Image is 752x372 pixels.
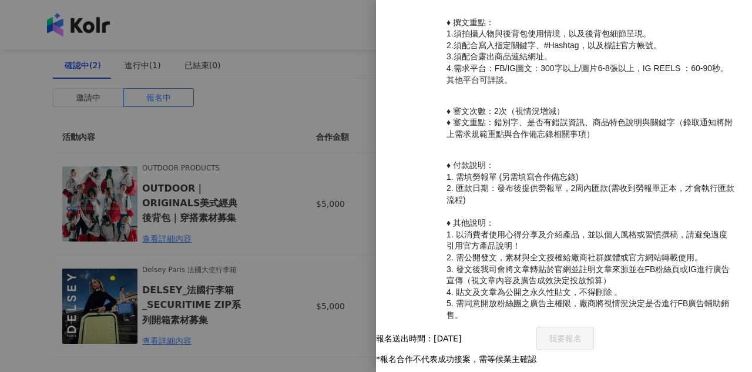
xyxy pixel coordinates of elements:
span: 2. 匯款日期：發布後提供勞報單，2周內匯款(需收到勞報單正本，才會執行匯款流程) [446,183,734,205]
span: 2.須配合寫入指定關鍵字、#Hashtag，以及標註官方帳號。 [446,41,662,50]
span: ♦ 審文重點：錯別字、是否有錯誤資訊、商品特色說明與關鍵字（錄取通知將附上需求規範重點與合作備忘錄相關事項） [446,118,733,139]
button: 我要報名 [536,327,594,350]
span: 。 [544,52,552,61]
span: 1. 需填勞報單 (另需填寫合作備忘錄) [446,172,579,182]
p: *報名合作不代表成功接案，需等候業主確認 [376,354,536,364]
span: 5. 需同意開放粉絲團之廣告主權限，廠商將視情況決定是否進行FB廣告輔助銷售。 [446,299,729,320]
span: ♦ 其他說明： [446,218,494,227]
p: 報名送出時間：[DATE] [376,334,536,343]
span: 4.需求平台：FB/IG圖文：300字以上/圖片6-8張以上，IG REELS ：60-90秒。其他平台可詳談。 [446,63,728,85]
span: 4. 貼文及文章為公開之永久性貼文，不得刪除 。 [446,287,622,297]
span: 3.須配合露出商品連結網址 [446,52,544,61]
span: 2. 需公開發文，素材與全文授權給廠商社群媒體或官方網站轉載使用。 [446,253,703,262]
span: ♦ 撰文重點： [446,18,494,27]
span: 1.須拍攝人物與後背包使用情境，以及後背包細節呈現。 [446,29,651,38]
span: ♦ 審文次數：2次（視情況增減） [446,106,565,116]
span: 1. 以消費者使用心得分享及介紹產品，並以個人風格或習慣撰稿，請避免過度引用官方產品說明！ [446,230,727,251]
span: 3. 發文後我司會將文章轉貼於官網並註明文章來源並在FB粉絲頁或IG進行廣告宣傳（視文章內容及廣告成效決定投放預算） [446,264,730,286]
span: ♦ 付款說明： [446,160,494,170]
